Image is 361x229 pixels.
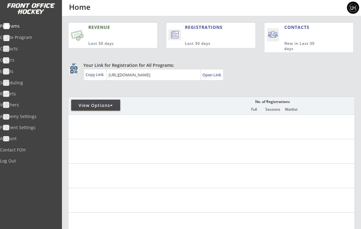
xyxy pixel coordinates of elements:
div: No. of Registrations [253,100,291,104]
div: Sessions [263,107,282,112]
div: REVENUE [88,24,132,30]
div: Last 30 days [185,41,230,46]
div: New in Last 30 days [284,41,325,52]
div: View Options [71,102,120,109]
div: REGISTRATIONS [185,24,230,30]
div: Open Link [202,72,222,78]
a: Open Link [202,71,222,79]
div: qr [70,62,77,66]
div: Copy Link [86,72,105,77]
div: Your Link for Registration for All Programs: [83,62,336,68]
div: CONTACTS [284,24,312,30]
button: qr_code [69,65,79,74]
div: Waitlist [282,107,300,112]
div: Full [245,107,263,112]
div: Last 30 days [88,41,132,46]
